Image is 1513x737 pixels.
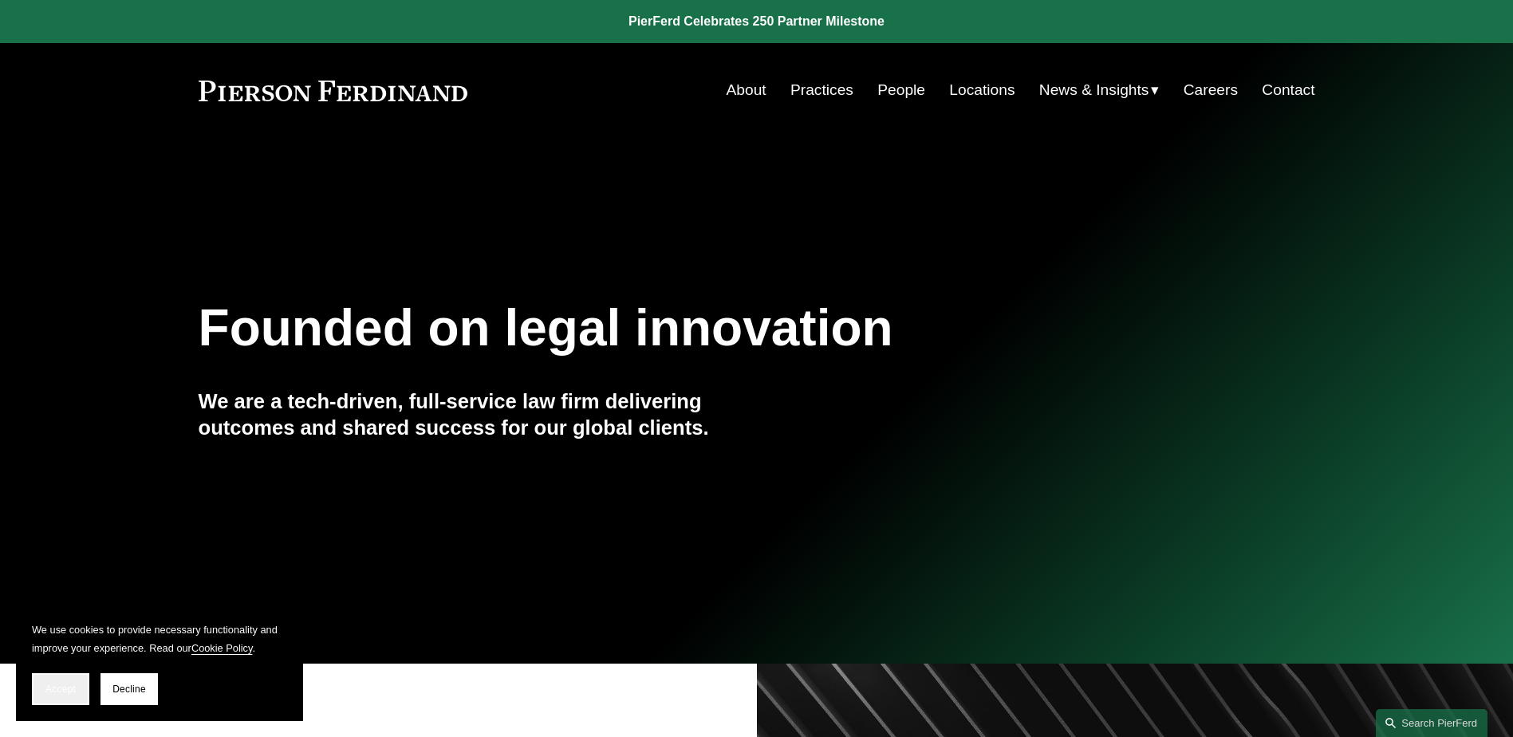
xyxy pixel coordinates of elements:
[727,75,766,105] a: About
[877,75,925,105] a: People
[199,388,757,440] h4: We are a tech-driven, full-service law firm delivering outcomes and shared success for our global...
[1039,77,1149,104] span: News & Insights
[32,621,287,657] p: We use cookies to provide necessary functionality and improve your experience. Read our .
[1184,75,1238,105] a: Careers
[1039,75,1160,105] a: folder dropdown
[32,673,89,705] button: Accept
[112,684,146,695] span: Decline
[191,642,253,654] a: Cookie Policy
[45,684,76,695] span: Accept
[790,75,853,105] a: Practices
[100,673,158,705] button: Decline
[1262,75,1314,105] a: Contact
[949,75,1015,105] a: Locations
[199,299,1129,357] h1: Founded on legal innovation
[1376,709,1487,737] a: Search this site
[16,605,303,721] section: Cookie banner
